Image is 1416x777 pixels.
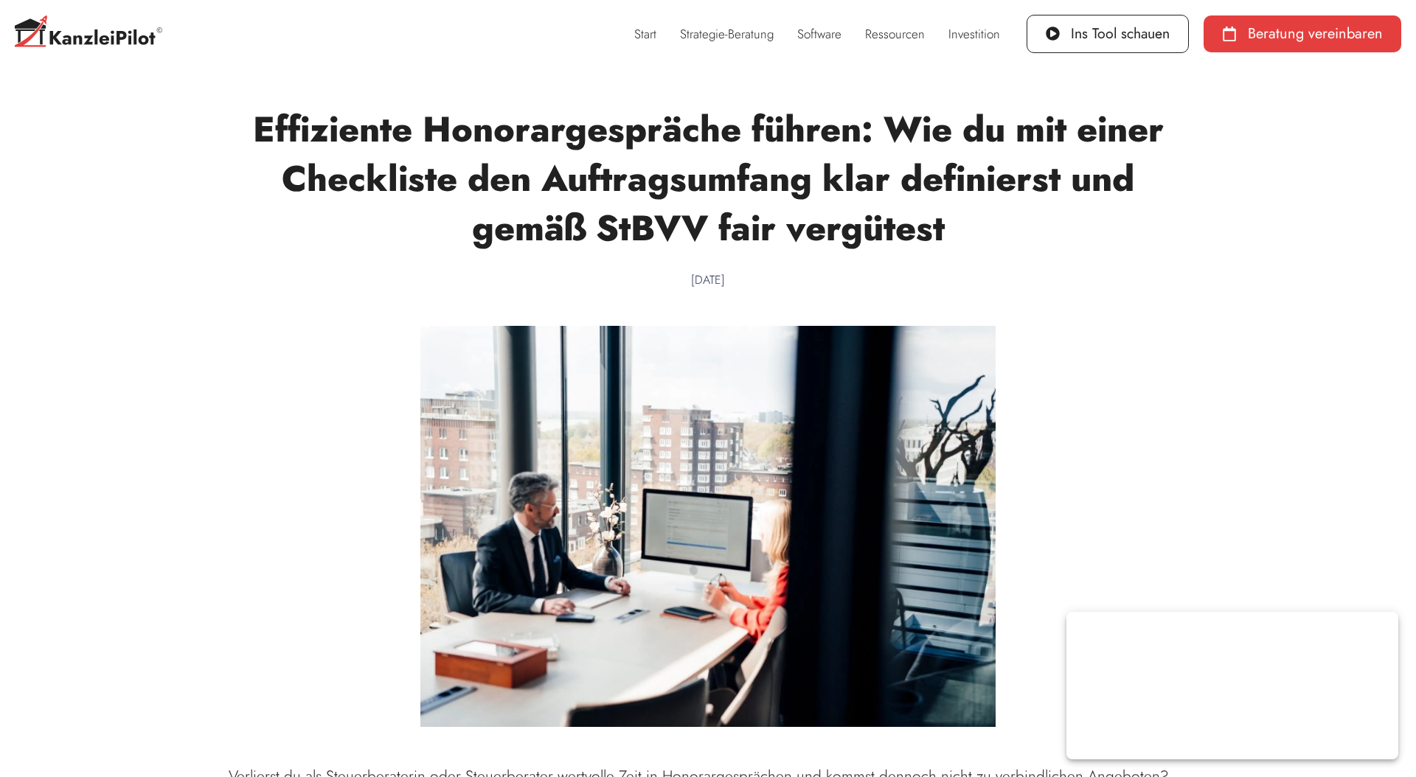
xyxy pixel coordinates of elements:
[1071,27,1170,41] span: Ins Tool schauen
[622,17,668,51] a: Start
[15,15,162,52] img: Kanzleipilot-Logo-C
[691,271,725,288] time: [DATE]
[1027,15,1190,53] a: Ins Tool schauen
[229,105,1187,254] h1: Effiziente Honorargespräche führen: Wie du mit einer Checkliste den Auftragsumfang klar definiers...
[1248,27,1383,41] span: Beratung vereinbaren
[785,17,853,51] a: Software
[853,17,937,51] a: Ressourcen
[622,17,1012,51] nav: Menü
[668,17,785,51] a: Strategie-Beratung
[1204,15,1401,52] a: Beratung vereinbaren
[691,271,725,289] a: [DATE]
[420,326,996,727] img: Ist-Aufnahme im Honorar-Gespräch
[937,17,1012,51] a: Investition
